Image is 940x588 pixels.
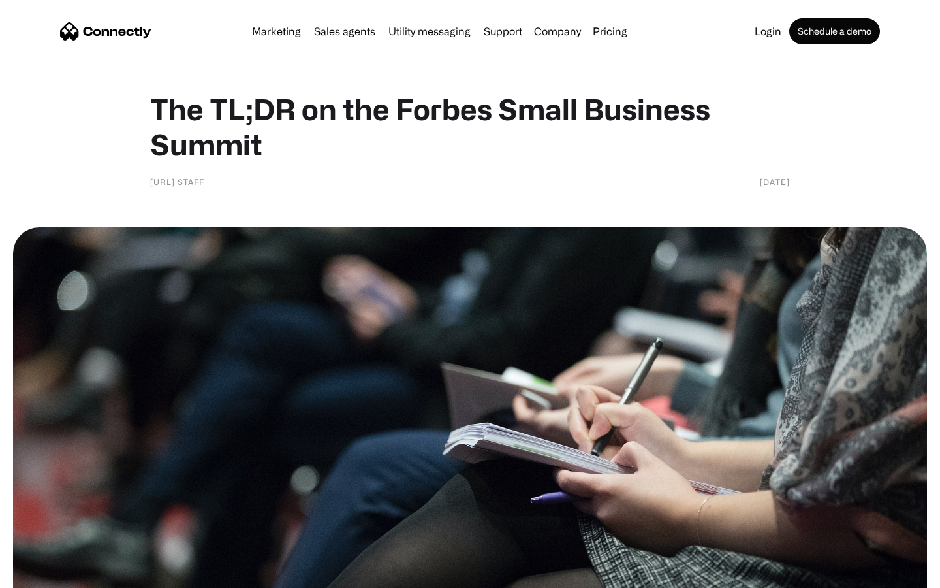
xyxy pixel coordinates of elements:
[150,175,204,188] div: [URL] Staff
[478,26,527,37] a: Support
[383,26,476,37] a: Utility messaging
[26,565,78,583] ul: Language list
[587,26,633,37] a: Pricing
[13,565,78,583] aside: Language selected: English
[309,26,381,37] a: Sales agents
[247,26,306,37] a: Marketing
[789,18,880,44] a: Schedule a demo
[749,26,787,37] a: Login
[150,91,790,162] h1: The TL;DR on the Forbes Small Business Summit
[534,22,581,41] div: Company
[760,175,790,188] div: [DATE]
